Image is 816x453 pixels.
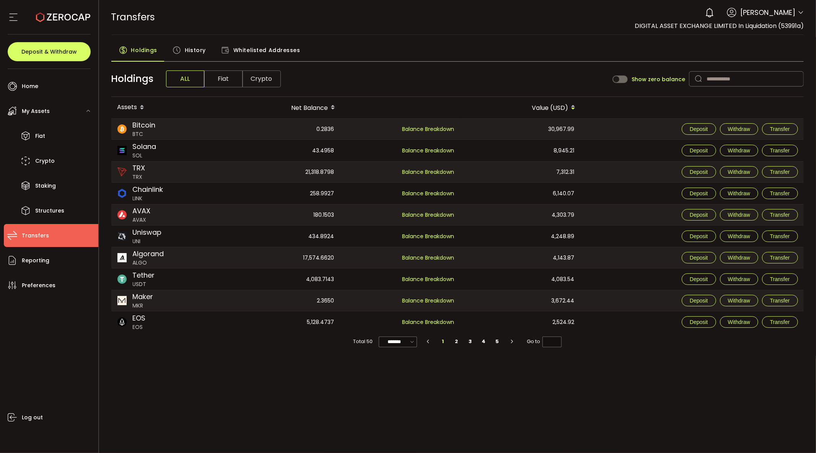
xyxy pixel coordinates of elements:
button: Deposit [682,209,716,221]
div: 4,303.79 [461,204,581,225]
img: algo_portfolio.png [117,253,127,262]
div: 4,248.89 [461,226,581,247]
div: 2.3650 [221,290,340,311]
button: Withdraw [720,145,758,156]
button: Transfer [762,166,798,178]
button: Transfer [762,316,798,328]
div: 6,140.07 [461,183,581,204]
span: Balance Breakdown [402,190,454,197]
div: Value (USD) [461,101,581,114]
img: sol_portfolio.png [117,146,127,155]
span: Crypto [243,70,281,87]
button: Withdraw [720,166,758,178]
button: Deposit [682,188,716,199]
button: Deposit [682,123,716,135]
span: Algorand [133,249,164,259]
div: 43.4958 [221,140,340,161]
span: Transfers [22,230,49,241]
div: 5,128.4737 [221,311,340,333]
span: Deposit [690,212,708,218]
span: Balance Breakdown [402,147,454,154]
span: Withdraw [728,276,750,282]
button: Deposit & Withdraw [8,42,91,61]
span: Transfer [770,298,790,304]
span: Total 50 [353,336,373,347]
img: btc_portfolio.svg [117,124,127,134]
span: Deposit [690,147,708,154]
div: 3,672.44 [461,290,581,311]
span: My Assets [22,106,50,117]
span: Balance Breakdown [402,125,454,133]
span: Show zero balance [632,77,685,82]
div: 17,574.6620 [221,247,340,268]
button: Withdraw [720,295,758,306]
span: Deposit [690,233,708,239]
div: 258.9927 [221,183,340,204]
li: 4 [477,336,491,347]
div: 8,945.21 [461,140,581,161]
span: Withdraw [728,126,750,132]
span: Balance Breakdown [402,211,454,219]
span: Deposit [690,126,708,132]
span: Maker [133,291,153,302]
span: Withdraw [728,169,750,175]
span: EOS [133,323,146,331]
span: Holdings [131,43,157,58]
span: MKR [133,302,153,310]
span: Withdraw [728,147,750,154]
div: 21,318.8798 [221,162,340,182]
span: DIGITAL ASSET EXCHANGE LIMITED In Liquidation (53991a) [635,21,804,30]
span: Whitelisted Addresses [233,43,300,58]
img: avax_portfolio.png [117,210,127,219]
div: 7,312.31 [461,162,581,182]
span: Chainlink [133,184,163,195]
div: 4,143.87 [461,247,581,268]
span: Withdraw [728,233,750,239]
span: Balance Breakdown [402,232,454,240]
span: Transfer [770,319,790,325]
button: Withdraw [720,252,758,263]
img: link_portfolio.png [117,189,127,198]
img: eos_portfolio.png [117,317,127,327]
span: Bitcoin [133,120,156,130]
span: Structures [35,205,64,216]
span: Staking [35,180,56,191]
button: Transfer [762,209,798,221]
span: Balance Breakdown [402,318,454,326]
img: trx_portfolio.png [117,167,127,177]
span: Fiat [35,131,45,142]
div: 2,524.92 [461,311,581,333]
span: ALL [166,70,204,87]
span: Deposit [690,190,708,196]
button: Transfer [762,231,798,242]
span: SOL [133,152,156,160]
span: Solana [133,141,156,152]
span: Withdraw [728,212,750,218]
span: Deposit [690,169,708,175]
li: 2 [450,336,464,347]
span: Transfer [770,147,790,154]
span: Uniswap [133,227,162,237]
button: Deposit [682,273,716,285]
span: [PERSON_NAME] [740,7,795,18]
button: Transfer [762,188,798,199]
span: Transfer [770,126,790,132]
div: 434.8924 [221,226,340,247]
span: Deposit & Withdraw [21,49,77,54]
span: ALGO [133,259,164,267]
div: 180.1503 [221,204,340,225]
span: BTC [133,130,156,138]
span: Balance Breakdown [402,168,454,176]
span: Deposit [690,276,708,282]
span: Log out [22,412,43,423]
img: uni_portfolio.png [117,232,127,241]
span: Transfer [770,169,790,175]
img: usdt_portfolio.svg [117,275,127,284]
span: Balance Breakdown [402,297,454,304]
span: Withdraw [728,190,750,196]
span: Deposit [690,255,708,261]
li: 3 [463,336,477,347]
span: Withdraw [728,255,750,261]
span: Home [22,81,38,92]
span: Reporting [22,255,49,266]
